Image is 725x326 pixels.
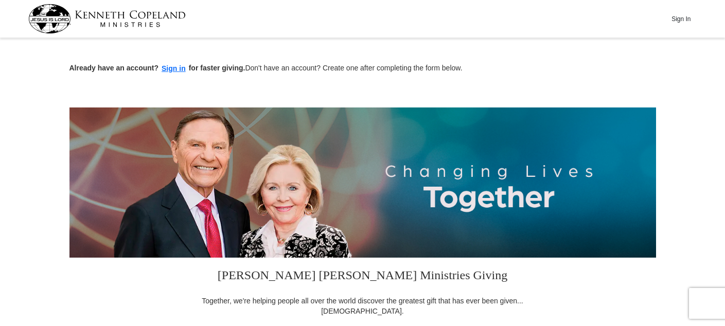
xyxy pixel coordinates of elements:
button: Sign In [666,11,697,27]
img: kcm-header-logo.svg [28,4,186,33]
p: Don't have an account? Create one after completing the form below. [69,63,656,75]
strong: Already have an account? for faster giving. [69,64,245,72]
button: Sign in [158,63,189,75]
h3: [PERSON_NAME] [PERSON_NAME] Ministries Giving [196,258,530,296]
div: Together, we're helping people all over the world discover the greatest gift that has ever been g... [196,296,530,316]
